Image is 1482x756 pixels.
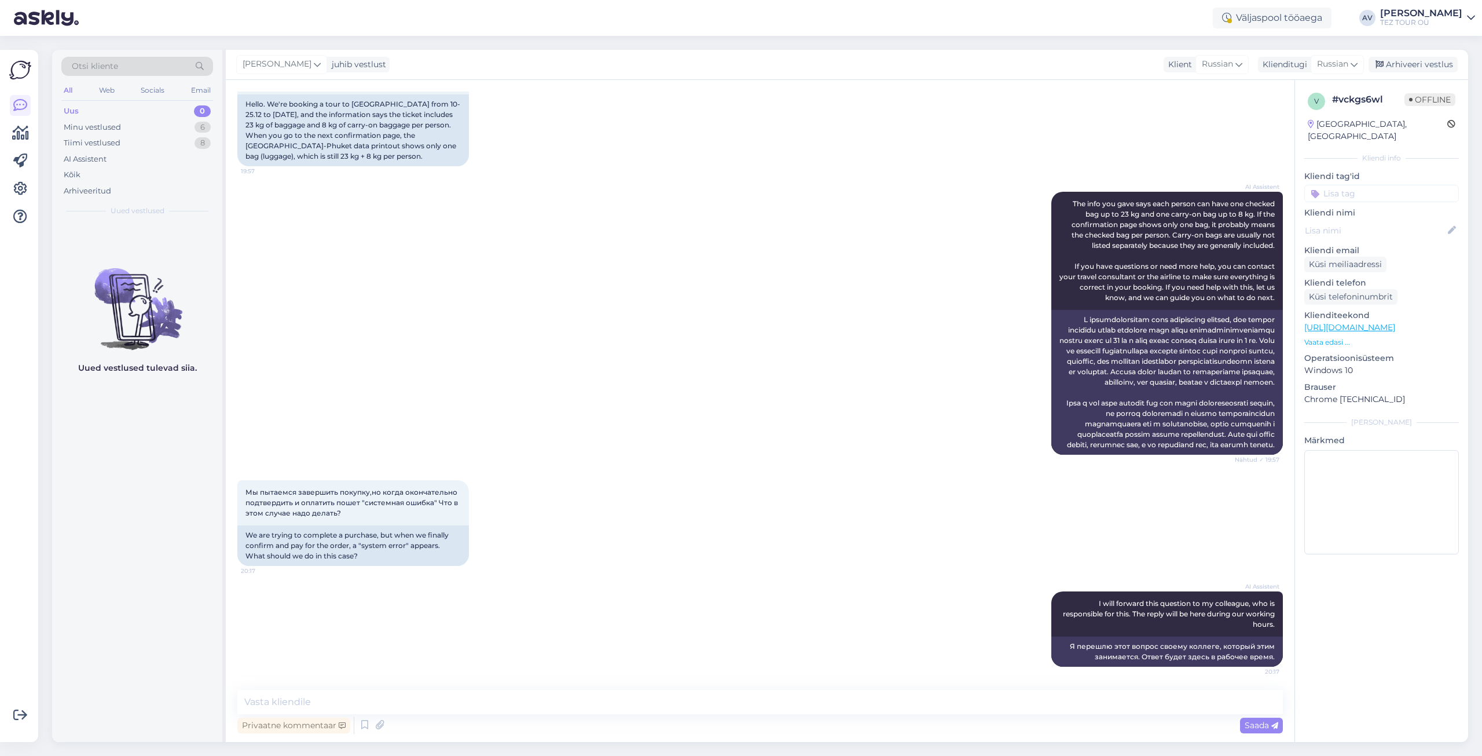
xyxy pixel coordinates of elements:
[1304,322,1395,333] a: [URL][DOMAIN_NAME]
[97,83,117,98] div: Web
[1235,455,1279,464] span: Nähtud ✓ 19:57
[1380,18,1462,27] div: TEZ TOUR OÜ
[1304,337,1459,348] p: Vaata edasi ...
[1164,59,1192,71] div: Klient
[1380,9,1475,27] a: [PERSON_NAME]TEZ TOUR OÜ
[1304,381,1459,393] p: Brauser
[1304,289,1397,305] div: Küsi telefoninumbrit
[1359,10,1375,26] div: AV
[1304,434,1459,447] p: Märkmed
[241,167,284,176] span: 19:57
[243,58,311,71] span: [PERSON_NAME]
[64,122,121,133] div: Minu vestlused
[1063,599,1276,629] span: I will forward this question to my colleague, who is responsible for this. The reply will be here...
[1304,352,1459,364] p: Operatsioonisüsteem
[1236,667,1279,676] span: 20:17
[1308,118,1447,143] div: [GEOGRAPHIC_DATA], [GEOGRAPHIC_DATA]
[1051,637,1283,667] div: Я перешлю этот вопрос своему коллеге, который этим занимается. Ответ будет здесь в рабочее время.
[1213,8,1331,28] div: Väljaspool tööaega
[1059,199,1276,302] span: The info you gave says each person can have one checked bag up to 23 kg and one carry-on bag up t...
[189,83,213,98] div: Email
[237,718,350,733] div: Privaatne kommentaar
[1304,153,1459,163] div: Kliendi info
[1332,93,1404,107] div: # vckgs6wl
[64,105,79,117] div: Uus
[1245,720,1278,731] span: Saada
[327,59,386,71] div: juhib vestlust
[1317,58,1348,71] span: Russian
[1305,224,1446,237] input: Lisa nimi
[61,83,75,98] div: All
[1304,417,1459,428] div: [PERSON_NAME]
[1304,393,1459,406] p: Chrome [TECHNICAL_ID]
[1369,57,1458,72] div: Arhiveeri vestlus
[64,169,80,181] div: Kõik
[72,60,118,72] span: Otsi kliente
[195,137,211,149] div: 8
[138,83,167,98] div: Socials
[1304,364,1459,377] p: Windows 10
[1304,309,1459,322] p: Klienditeekond
[237,525,469,566] div: We are trying to complete a purchase, but when we finally confirm and pay for the order, a "syste...
[1380,9,1462,18] div: [PERSON_NAME]
[1051,310,1283,455] div: L ipsumdolorsitam cons adipiscing elitsed, doe tempor incididu utlab etdolore magn aliqu enimadmi...
[237,94,469,166] div: Hello. We're booking a tour to [GEOGRAPHIC_DATA] from 10-25.12 to [DATE], and the information say...
[52,247,222,352] img: No chats
[64,154,107,165] div: AI Assistent
[1314,97,1319,105] span: v
[1304,257,1386,272] div: Küsi meiliaadressi
[1258,59,1307,71] div: Klienditugi
[194,105,211,117] div: 0
[245,488,460,517] span: Мы пытаемся завершить покупку,но когда окончательно подтвердить и оплатить пошет "системная ошибк...
[1202,58,1233,71] span: Russian
[111,206,164,216] span: Uued vestlused
[241,567,284,575] span: 20:17
[1404,93,1455,106] span: Offline
[1304,185,1459,202] input: Lisa tag
[1304,277,1459,289] p: Kliendi telefon
[1304,244,1459,257] p: Kliendi email
[1304,207,1459,219] p: Kliendi nimi
[1236,182,1279,191] span: AI Assistent
[64,137,120,149] div: Tiimi vestlused
[78,362,197,374] p: Uued vestlused tulevad siia.
[9,59,31,81] img: Askly Logo
[1304,170,1459,182] p: Kliendi tag'id
[1236,582,1279,591] span: AI Assistent
[195,122,211,133] div: 6
[64,185,111,197] div: Arhiveeritud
